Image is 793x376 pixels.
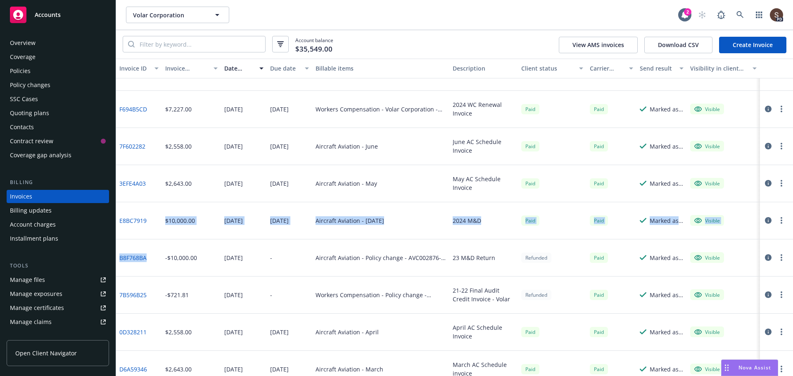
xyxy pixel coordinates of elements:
[316,179,377,188] div: Aircraft Aviation - May
[165,253,197,262] div: -$10,000.00
[590,290,608,300] div: Paid
[119,142,145,151] a: 7F602282
[10,36,36,50] div: Overview
[316,105,446,114] div: Workers Compensation - Volar Corporation - 0CAT05842002
[590,327,608,337] div: Paid
[684,8,691,16] div: 2
[10,106,49,120] div: Quoting plans
[165,328,192,336] div: $2,558.00
[453,253,495,262] div: 23 M&D Return
[119,365,147,374] a: D6A59346
[449,59,518,78] button: Description
[119,328,147,336] a: 0D328211
[694,254,720,261] div: Visible
[270,216,289,225] div: [DATE]
[453,175,515,192] div: May AC Schedule Invoice
[224,365,243,374] div: [DATE]
[636,59,687,78] button: Send result
[270,64,300,73] div: Due date
[590,104,608,114] div: Paid
[15,349,77,357] span: Open Client Navigator
[165,365,192,374] div: $2,643.00
[224,291,243,299] div: [DATE]
[7,135,109,148] a: Contract review
[722,360,732,376] div: Drag to move
[7,78,109,92] a: Policy changes
[694,142,720,150] div: Visible
[590,215,608,226] div: Paid
[312,59,449,78] button: Billable items
[10,273,45,286] div: Manage files
[270,365,289,374] div: [DATE]
[224,253,243,262] div: [DATE]
[165,105,192,114] div: $7,227.00
[316,142,378,151] div: Aircraft Aviation - June
[650,253,684,262] div: Marked as sent
[694,291,720,298] div: Visible
[453,216,481,225] div: 2024 M&D
[119,216,147,225] a: E8BC7919
[521,327,539,337] span: Paid
[518,59,586,78] button: Client status
[270,142,289,151] div: [DATE]
[221,59,267,78] button: Date issued
[7,232,109,245] a: Installment plans
[694,328,720,336] div: Visible
[10,135,53,148] div: Contract review
[270,105,289,114] div: [DATE]
[10,301,64,315] div: Manage certificates
[7,64,109,78] a: Policies
[119,291,147,299] a: 7B596B25
[453,323,515,341] div: April AC Schedule Invoice
[521,104,539,114] div: Paid
[719,37,786,53] a: Create Invoice
[650,291,684,299] div: Marked as sent
[10,92,38,106] div: SSC Cases
[590,64,624,73] div: Carrier status
[135,36,265,52] input: Filter by keyword...
[316,64,446,73] div: Billable items
[119,64,150,73] div: Invoice ID
[10,287,62,300] div: Manage exposures
[453,64,515,73] div: Description
[650,365,684,374] div: Marked as sent
[590,141,608,151] div: Paid
[521,290,551,300] div: Refunded
[521,215,539,226] div: Paid
[650,179,684,188] div: Marked as sent
[751,7,767,23] a: Switch app
[165,64,209,73] div: Invoice amount
[7,329,109,343] a: Manage BORs
[270,179,289,188] div: [DATE]
[316,365,383,374] div: Aircraft Aviation - March
[732,7,748,23] a: Search
[7,121,109,134] a: Contacts
[694,217,720,224] div: Visible
[521,253,551,263] div: Refunded
[690,64,748,73] div: Visibility in client dash
[590,364,608,374] span: Paid
[453,137,515,155] div: June AC Schedule Invoice
[316,253,446,262] div: Aircraft Aviation - Policy change - AVC002876-13
[10,190,32,203] div: Invoices
[7,36,109,50] a: Overview
[7,178,109,187] div: Billing
[7,204,109,217] a: Billing updates
[10,204,52,217] div: Billing updates
[650,105,684,114] div: Marked as sent
[590,178,608,189] span: Paid
[10,64,31,78] div: Policies
[270,291,272,299] div: -
[224,105,243,114] div: [DATE]
[640,64,674,73] div: Send result
[224,328,243,336] div: [DATE]
[165,179,192,188] div: $2,643.00
[7,3,109,26] a: Accounts
[586,59,637,78] button: Carrier status
[10,149,71,162] div: Coverage gap analysis
[165,142,192,151] div: $2,558.00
